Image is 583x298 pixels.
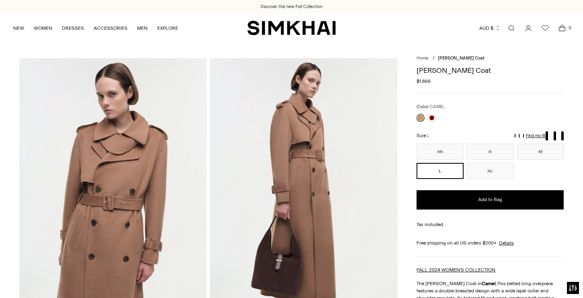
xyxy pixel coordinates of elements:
span: [PERSON_NAME] Coat [438,55,484,61]
span: 0 [566,24,573,31]
span: CAMEL [430,104,445,109]
a: FALL 2024 WOMEN'S COLLECTION [417,267,495,273]
a: Wishlist [537,20,553,36]
span: Add to Bag [478,196,502,203]
a: NEW [13,19,24,37]
label: Color: [417,103,445,111]
a: Open search modal [503,20,519,36]
a: EXPLORE [157,19,178,37]
a: ACCESSORIES [94,19,127,37]
div: Tax included. [417,221,564,228]
a: SIMKHAI [247,20,336,36]
div: Free shipping on all US orders $200+ [417,239,564,247]
a: Go to the account page [520,20,536,36]
button: M [517,144,564,160]
nav: breadcrumbs [417,55,564,62]
button: L [417,163,464,179]
span: $1,866 [417,78,431,85]
a: MEN [137,19,148,37]
button: XS [417,144,464,160]
button: S [467,144,514,160]
strong: Camel. [482,281,497,286]
a: Discover the new Fall Collection [261,4,322,10]
button: AUD $ [479,19,501,37]
label: Size: [417,132,429,140]
a: Open cart modal [554,20,570,36]
span: L [427,133,429,138]
a: Details [499,239,514,247]
a: DRESSES [62,19,84,37]
a: WOMEN [34,19,52,37]
div: / [433,55,435,62]
h1: [PERSON_NAME] Coat [417,67,564,74]
button: Add to Bag [417,190,564,210]
button: XL [467,163,514,179]
a: Home [417,55,428,61]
